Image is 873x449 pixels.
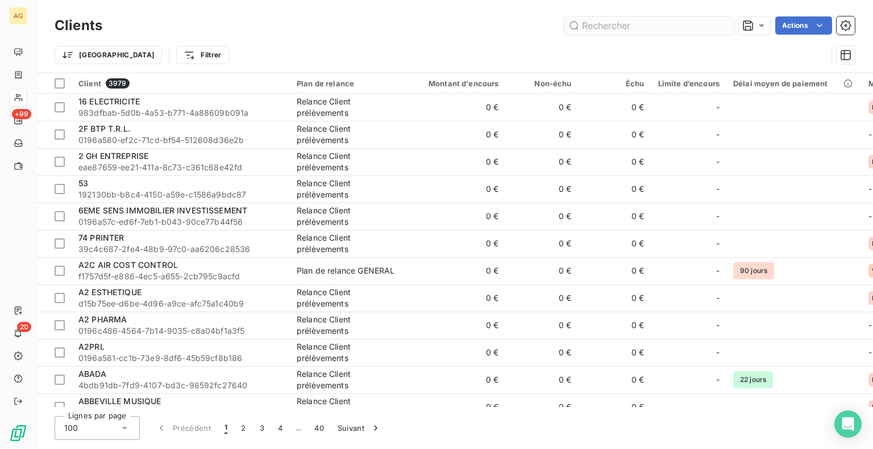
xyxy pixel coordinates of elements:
[78,189,283,200] span: 192130bb-b8c4-4150-a59e-c1586a9bdc87
[78,233,124,242] span: 74 PRINTER
[78,287,142,297] span: A2 ESTHETIQUE
[579,339,651,366] td: 0 €
[78,79,101,88] span: Client
[78,135,283,146] span: 0196a580-ef2c-71cd-bf54-512608d36e2b
[716,238,720,249] span: -
[716,292,720,304] span: -
[506,121,579,148] td: 0 €
[506,339,579,366] td: 0 €
[12,109,31,119] span: +99
[716,374,720,385] span: -
[506,230,579,257] td: 0 €
[331,416,388,440] button: Suivant
[218,416,234,440] button: 1
[716,320,720,331] span: -
[78,162,283,173] span: eae87659-ee21-411a-8c73-c361c68e42fd
[78,260,178,270] span: A2C AIR COST CONTROL
[733,79,855,88] div: Délai moyen de paiement
[868,129,872,139] span: -
[17,322,31,332] span: 20
[579,366,651,393] td: 0 €
[297,314,401,337] div: Relance Client prélèvements
[78,380,283,391] span: 4bdb91db-7fd9-4107-bd3c-98592fc27640
[733,262,774,279] span: 90 jours
[868,347,872,357] span: -
[408,203,506,230] td: 0 €
[307,416,331,440] button: 40
[775,16,832,35] button: Actions
[176,46,228,64] button: Filtrer
[297,341,401,364] div: Relance Client prélèvements
[834,410,862,438] div: Open Intercom Messenger
[78,216,283,228] span: 0196a57c-ed6f-7eb1-b043-90ce77b44f56
[9,7,27,25] div: AG
[149,416,218,440] button: Précédent
[506,312,579,339] td: 0 €
[78,342,105,351] span: A2PRL
[78,151,148,161] span: 2 GH ENTREPRISE
[78,314,127,324] span: A2 PHARMA
[716,102,720,113] span: -
[506,175,579,203] td: 0 €
[585,79,645,88] div: Échu
[716,347,720,358] span: -
[506,94,579,121] td: 0 €
[297,178,401,200] div: Relance Client prélèvements
[408,94,506,121] td: 0 €
[579,175,651,203] td: 0 €
[55,46,162,64] button: [GEOGRAPHIC_DATA]
[78,244,283,255] span: 39c4c687-2fe4-48b9-97c0-aa6206c28536
[506,366,579,393] td: 0 €
[9,424,27,442] img: Logo LeanPay
[106,78,130,89] span: 3979
[408,284,506,312] td: 0 €
[716,211,720,222] span: -
[234,416,252,440] button: 2
[55,15,102,36] h3: Clients
[868,184,872,194] span: -
[297,265,394,276] div: Plan de relance GENERAL
[506,393,579,421] td: 0 €
[408,393,506,421] td: 0 €
[408,175,506,203] td: 0 €
[78,205,247,215] span: 6EME SENS IMMOBILIER INVESTISSEMENT
[408,366,506,393] td: 0 €
[579,203,651,230] td: 0 €
[297,123,401,146] div: Relance Client prélèvements
[716,183,720,195] span: -
[289,419,307,437] span: …
[868,320,872,330] span: -
[506,284,579,312] td: 0 €
[271,416,289,440] button: 4
[78,96,140,106] span: 16 ELECTRICITE
[579,121,651,148] td: 0 €
[78,369,106,379] span: ABADA
[579,94,651,121] td: 0 €
[78,271,283,282] span: f1757d5f-e886-4ec5-a655-2cb795c9acfd
[579,230,651,257] td: 0 €
[225,422,227,434] span: 1
[408,148,506,175] td: 0 €
[415,79,499,88] div: Montant d'encours
[716,129,720,140] span: -
[513,79,572,88] div: Non-échu
[506,148,579,175] td: 0 €
[78,325,283,337] span: 0196c486-4564-7b14-9035-c8a04bf1a3f5
[506,257,579,284] td: 0 €
[733,371,773,388] span: 22 jours
[579,393,651,421] td: 0 €
[78,396,161,406] span: ABBEVILLE MUSIQUE
[78,353,283,364] span: 0196a581-cc1b-73e9-8df6-45b59cf8b186
[579,284,651,312] td: 0 €
[716,401,720,413] span: -
[297,79,401,88] div: Plan de relance
[716,265,720,276] span: -
[506,203,579,230] td: 0 €
[297,232,401,255] div: Relance Client prélèvements
[297,150,401,173] div: Relance Client prélèvements
[579,312,651,339] td: 0 €
[78,107,283,119] span: 983dfbab-5d0b-4a53-b771-4a88609b091a
[297,287,401,309] div: Relance Client prélèvements
[253,416,271,440] button: 3
[579,148,651,175] td: 0 €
